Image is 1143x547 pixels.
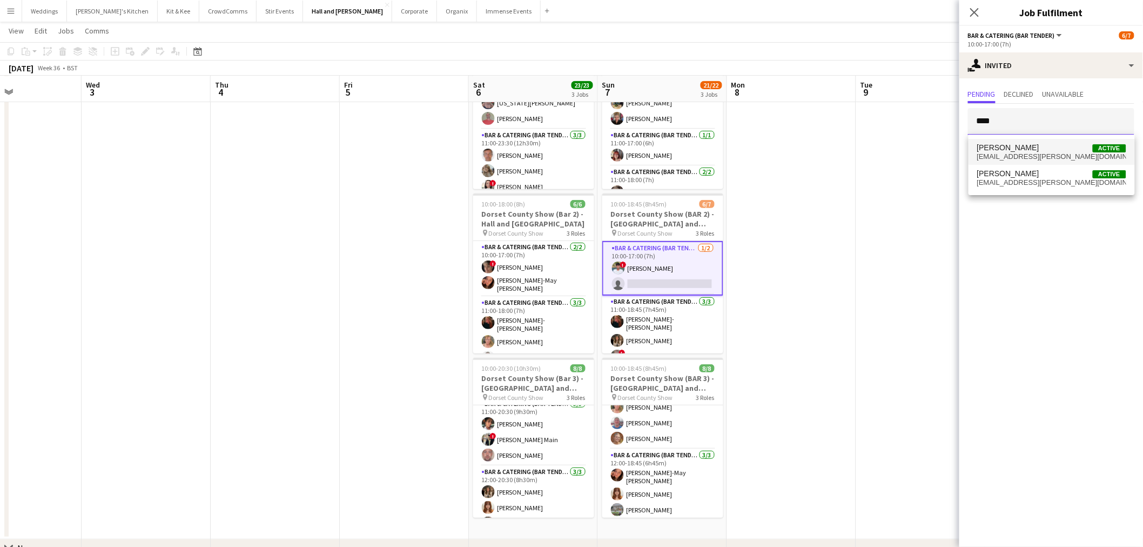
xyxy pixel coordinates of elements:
span: ! [490,261,496,267]
span: 3 Roles [696,229,715,237]
span: Comms [85,26,109,36]
span: 8 [730,86,745,98]
span: Dorset County Show [618,229,673,237]
span: 10:00-18:00 (8h) [482,200,526,208]
span: ! [490,180,496,186]
button: Weddings [22,1,67,22]
div: [DATE] [9,63,33,74]
button: Organix [437,1,477,22]
span: Active [1093,170,1126,178]
span: Edit [35,26,47,36]
app-card-role: Bar & Catering (Bar Tender)1/210:00-17:00 (7h)![PERSON_NAME] [602,241,723,296]
span: 8/8 [700,364,715,372]
span: 10:00-18:45 (8h45m) [611,200,667,208]
h3: Job Fulfilment [959,5,1143,19]
span: Sun [602,80,615,90]
h3: Dorset County Show (Bar 3) - [GEOGRAPHIC_DATA] and [GEOGRAPHIC_DATA] [473,373,594,393]
span: Thu [215,80,228,90]
span: Dorset County Show [489,393,544,402]
span: ! [619,350,626,356]
app-card-role: Bar & Catering (Bar Tender)2/210:00-17:00 (7h)[PERSON_NAME][PERSON_NAME] [602,77,723,129]
span: 3 Roles [567,229,586,237]
a: View [4,24,28,38]
span: Sat [473,80,485,90]
span: Dorset County Show [489,229,544,237]
span: Poppie Gleeson [977,143,1039,152]
div: BST [67,64,78,72]
span: Fri [344,80,353,90]
app-card-role: Bar & Catering (Bar Tender)3/312:00-20:30 (8h30m)[PERSON_NAME][PERSON_NAME] [473,466,594,534]
span: Tue [860,80,873,90]
span: 7 [601,86,615,98]
div: 3 Jobs [701,90,722,98]
app-card-role: Bar & Catering (Bar Tender)3/311:00-18:00 (7h)[PERSON_NAME]-[PERSON_NAME][PERSON_NAME][PERSON_NAME] [473,297,594,368]
a: Edit [30,24,51,38]
span: 3 [84,86,100,98]
app-job-card: 10:00-20:30 (10h30m)7/7Dorset County Show (BAR 1)- [GEOGRAPHIC_DATA] and [GEOGRAPHIC_DATA] Dorset... [602,29,723,189]
button: [PERSON_NAME]'s Kitchen [67,1,158,22]
span: 3 Roles [696,393,715,402]
span: 21/22 [701,81,722,89]
button: Immense Events [477,1,541,22]
app-job-card: 10:00-18:00 (8h)6/6Dorset County Show (Bar 2) - Hall and [GEOGRAPHIC_DATA] Dorset County Show3 Ro... [473,194,594,353]
span: 6 [472,86,485,98]
a: Comms [80,24,113,38]
h3: Dorset County Show (BAR 2) - [GEOGRAPHIC_DATA] and [GEOGRAPHIC_DATA] [602,209,723,229]
app-card-role: Bar & Catering (Bar Tender)2/210:00-17:00 (7h)![PERSON_NAME][PERSON_NAME]-May [PERSON_NAME] [473,241,594,297]
span: 4 [213,86,228,98]
span: Week 36 [36,64,63,72]
span: 10:00-20:30 (10h30m) [482,364,541,372]
span: ! [490,433,496,439]
span: 3 Roles [567,393,586,402]
span: 6/7 [700,200,715,208]
app-card-role: Bar & Catering (Bar Tender)3/312:00-18:45 (6h45m)[PERSON_NAME]-May [PERSON_NAME][PERSON_NAME][PER... [602,449,723,521]
span: Pending [968,90,996,98]
span: View [9,26,24,36]
span: Unavailable [1043,90,1084,98]
button: Bar & Catering (Bar Tender) [968,31,1064,39]
app-card-role: Bar & Catering (Bar Tender)3/311:00-23:30 (12h30m)[PERSON_NAME][PERSON_NAME]![PERSON_NAME] [473,129,594,197]
app-card-role: Bar & Catering (Bar Tender)3/311:00-20:30 (9h30m)[PERSON_NAME]![PERSON_NAME] Main[PERSON_NAME] [473,398,594,466]
span: popppie.gleeson@gmail.com [977,152,1126,161]
app-card-role: Bar & Catering (Bar Tender)1/111:00-17:00 (6h)[PERSON_NAME] [602,129,723,166]
button: Stir Events [257,1,303,22]
span: Poppy Johnson [977,169,1039,178]
button: Corporate [392,1,437,22]
span: 6/7 [1119,31,1134,39]
p: Click on text input to invite a crew [959,144,1143,162]
app-job-card: 10:00-23:30 (13h30m)9/9Dorset County Show (Bar 1) - Hall and [GEOGRAPHIC_DATA] Dorset County Show... [473,29,594,189]
button: Kit & Kee [158,1,199,22]
span: Jobs [58,26,74,36]
h3: Dorset County Show (Bar 2) - Hall and [GEOGRAPHIC_DATA] [473,209,594,229]
app-card-role: Bar & Catering (Bar Tender)3/311:00-18:45 (7h45m)[PERSON_NAME][PERSON_NAME][PERSON_NAME] [602,381,723,449]
span: Mon [731,80,745,90]
span: ! [620,262,627,268]
app-card-role: Bar & Catering (Bar Tender)3/311:00-18:45 (7h45m)[PERSON_NAME]-[PERSON_NAME][PERSON_NAME]![US_STA... [602,296,723,367]
app-job-card: 10:00-20:30 (10h30m)8/8Dorset County Show (Bar 3) - [GEOGRAPHIC_DATA] and [GEOGRAPHIC_DATA] Dorse... [473,358,594,518]
app-card-role: Bar & Catering (Bar Tender)2/210:00-23:30 (13h30m)![US_STATE][PERSON_NAME][PERSON_NAME] [473,77,594,129]
span: 23/23 [571,81,593,89]
span: 6/6 [570,200,586,208]
span: Bar & Catering (Bar Tender) [968,31,1055,39]
span: Active [1093,144,1126,152]
app-job-card: 10:00-18:45 (8h45m)6/7Dorset County Show (BAR 2) - [GEOGRAPHIC_DATA] and [GEOGRAPHIC_DATA] Dorset... [602,194,723,353]
div: 3 Jobs [572,90,593,98]
div: 10:00-17:00 (7h) [968,40,1134,48]
span: 5 [342,86,353,98]
app-card-role: Bar & Catering (Bar Tender)2/211:00-18:00 (7h)[PERSON_NAME] [602,166,723,218]
button: CrowdComms [199,1,257,22]
span: Declined [1004,90,1034,98]
span: Dorset County Show [618,393,673,402]
span: Wed [86,80,100,90]
app-job-card: 10:00-18:45 (8h45m)8/8Dorset County Show (BAR 3) - [GEOGRAPHIC_DATA] and [GEOGRAPHIC_DATA] Dorset... [602,358,723,518]
button: Hall and [PERSON_NAME] [303,1,392,22]
h3: Dorset County Show (BAR 3) - [GEOGRAPHIC_DATA] and [GEOGRAPHIC_DATA] [602,373,723,393]
a: Jobs [53,24,78,38]
span: 10:00-18:45 (8h45m) [611,364,667,372]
